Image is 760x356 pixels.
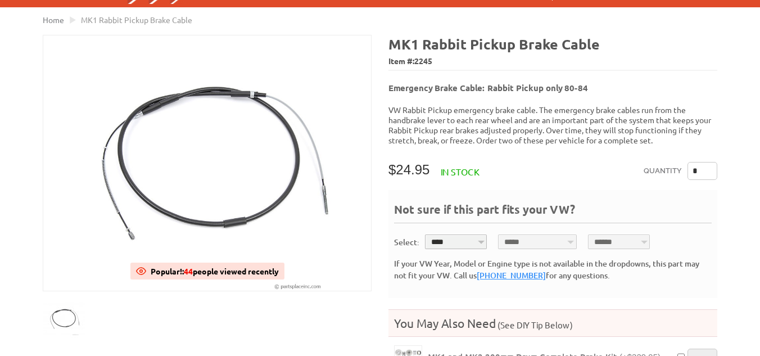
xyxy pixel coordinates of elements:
div: Not sure if this part fits your VW? [394,201,712,223]
h4: You May Also Need [388,316,717,331]
label: Quantity [644,162,682,180]
span: MK1 Rabbit Pickup Brake Cable [81,15,192,25]
img: MK1 Rabbit Pickup Brake Cable [43,298,85,340]
span: Item #: [388,53,717,70]
div: If your VW Year, Model or Engine type is not available in the dropdowns, this part may not fit yo... [394,258,712,281]
a: [PHONE_NUMBER] [477,270,546,281]
a: Home [43,15,64,25]
span: (See DIY Tip Below) [496,319,573,330]
b: Emergency Brake Cable: Rabbit Pickup only 80-84 [388,82,588,93]
b: MK1 Rabbit Pickup Brake Cable [388,35,600,53]
img: MK1 Rabbit Pickup Brake Cable [43,35,371,291]
span: $24.95 [388,162,429,177]
div: Select: [394,236,419,248]
span: 2245 [414,56,432,66]
p: VW Rabbit Pickup emergency brake cable. The emergency brake cables run from the handbrake lever t... [388,105,717,145]
span: In stock [441,166,479,177]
